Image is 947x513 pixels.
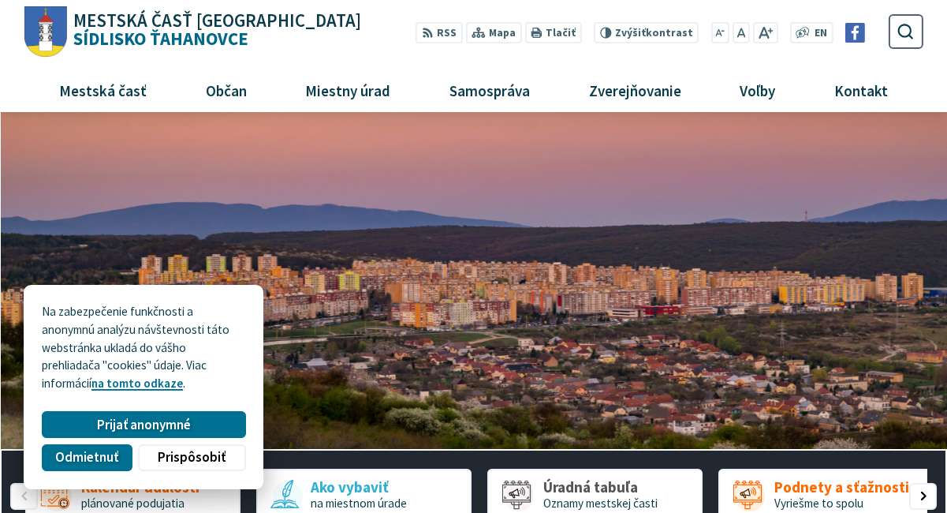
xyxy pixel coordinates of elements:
div: Nasledujúci slajd [909,483,936,510]
span: Tlačiť [546,27,576,39]
span: Miestny úrad [300,69,397,111]
span: Kontakt [828,69,893,111]
span: EN [815,25,827,42]
span: na miestnom úrade [311,496,407,511]
button: Prispôsobiť [138,444,245,471]
span: Zverejňovanie [583,69,687,111]
img: Prejsť na Facebook stránku [845,23,865,43]
a: RSS [416,22,462,43]
a: Voľby [716,69,798,111]
span: RSS [437,25,457,42]
span: Samospráva [443,69,535,111]
a: Občan [182,69,270,111]
span: Zvýšiť [615,26,646,39]
button: Prijať anonymné [42,411,245,438]
span: Vyriešme to spolu [774,496,863,511]
a: Mapa [465,22,521,43]
span: kontrast [615,27,693,39]
span: Úradná tabuľa [543,479,658,496]
a: Zverejňovanie [565,69,704,111]
span: Mestská časť [54,69,153,111]
button: Zväčšiť veľkosť písma [753,22,777,43]
a: Mestská časť [36,69,170,111]
span: plánované podujatia [81,496,185,511]
a: EN [810,25,831,42]
span: Mapa [489,25,516,42]
span: Voľby [734,69,781,111]
a: Logo Sídlisko Ťahanovce, prejsť na domovskú stránku. [24,6,360,58]
a: Kontakt [811,69,911,111]
div: Predošlý slajd [10,483,37,510]
span: Prispôsobiť [158,449,226,466]
span: Podnety a sťažnosti [774,479,909,496]
p: Na zabezpečenie funkčnosti a anonymnú analýzu návštevnosti táto webstránka ukladá do vášho prehli... [42,303,245,393]
button: Tlačiť [524,22,581,43]
a: Samospráva [426,69,553,111]
span: Odmietnuť [55,449,118,466]
button: Zvýšiťkontrast [594,22,699,43]
button: Odmietnuť [42,444,132,471]
span: Oznamy mestskej časti [543,496,658,511]
span: Ako vybaviť [311,479,407,496]
a: na tomto odkaze [91,376,183,391]
img: Prejsť na domovskú stránku [24,6,67,58]
h1: Sídlisko Ťahanovce [67,12,361,48]
button: Zmenšiť veľkosť písma [711,22,730,43]
button: Nastaviť pôvodnú veľkosť písma [733,22,750,43]
span: Prijať anonymné [97,417,191,433]
a: Miestny úrad [282,69,414,111]
span: Mestská časť [GEOGRAPHIC_DATA] [73,12,361,30]
span: Občan [199,69,252,111]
